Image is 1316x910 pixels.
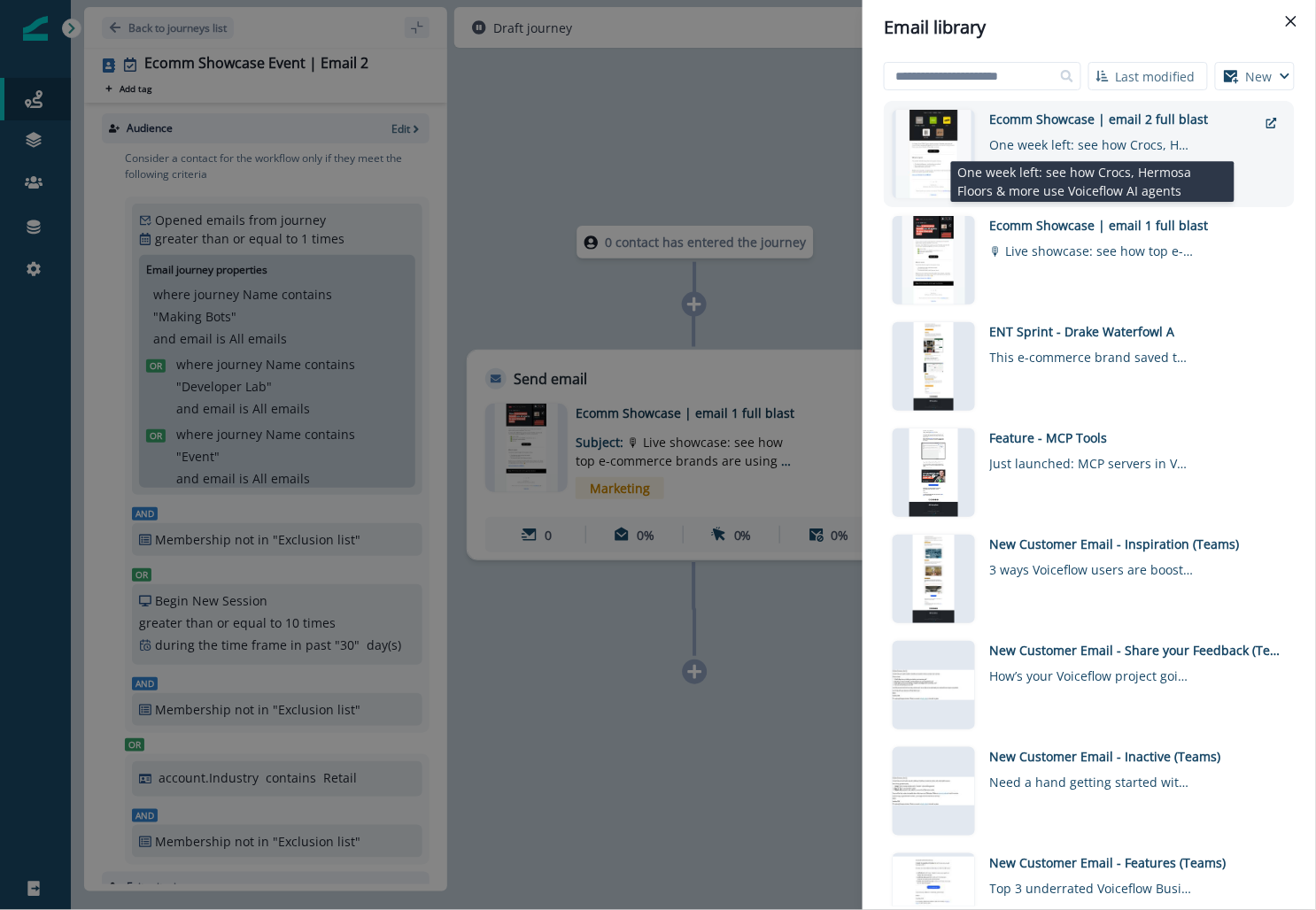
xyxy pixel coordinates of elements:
[990,447,1194,473] div: Just launched: MCP servers in Voiceflow 🚀
[990,766,1194,791] div: Need a hand getting started with Voiceflow?
[990,872,1194,898] div: Top 3 underrated Voiceflow Business features 👀
[884,14,1295,41] div: Email library
[990,659,1194,685] div: How’s your Voiceflow project going?
[990,853,1282,872] div: New Customer Email - Features (Teams)
[990,235,1194,260] div: 🎙 Live showcase: see how top e-commerce brands are using AI agents
[990,322,1282,341] div: ENT Sprint - Drake Waterfowl A
[990,341,1194,366] div: This e-commerce brand saved thousands with Voiceflow
[990,747,1282,766] div: New Customer Email - Inactive (Teams)
[990,553,1194,579] div: 3 ways Voiceflow users are boosting support, sales, and leads
[990,535,1282,553] div: New Customer Email - Inspiration (Teams)
[990,128,1194,154] div: One week left: see how Crocs, Hermosa Floors & more use Voiceflow AI agents
[1277,7,1305,35] button: Close
[990,641,1282,659] div: New Customer Email - Share your Feedback (Teams)
[990,216,1282,235] div: Ecomm Showcase | email 1 full blast
[990,428,1282,447] div: Feature - MCP Tools
[1258,110,1286,136] button: external-link
[1088,62,1208,90] button: Last modified
[990,110,1258,128] div: Ecomm Showcase | email 2 full blast
[1215,62,1295,90] button: New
